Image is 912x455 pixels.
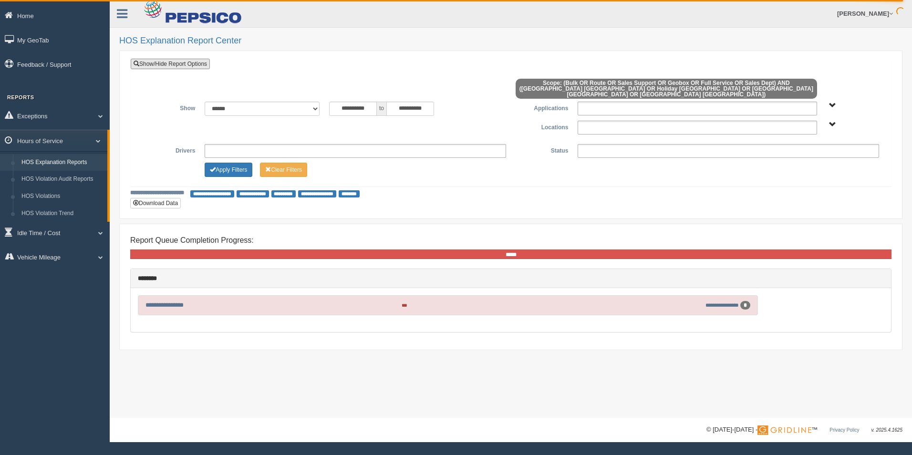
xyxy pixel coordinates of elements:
img: Gridline [757,425,811,435]
a: HOS Explanation Reports [17,154,107,171]
a: Show/Hide Report Options [131,59,210,69]
span: v. 2025.4.1625 [871,427,902,433]
span: Scope: (Bulk OR Route OR Sales Support OR Geobox OR Full Service OR Sales Dept) AND ([GEOGRAPHIC_... [516,79,817,99]
button: Change Filter Options [205,163,252,177]
a: HOS Violations [17,188,107,205]
label: Status [511,144,573,155]
div: © [DATE]-[DATE] - ™ [706,425,902,435]
a: HOS Violation Trend [17,205,107,222]
label: Applications [511,102,573,113]
h4: Report Queue Completion Progress: [130,236,891,245]
button: Change Filter Options [260,163,307,177]
a: Privacy Policy [829,427,859,433]
span: to [377,102,386,116]
label: Drivers [138,144,200,155]
label: Locations [511,121,573,132]
label: Show [138,102,200,113]
h2: HOS Explanation Report Center [119,36,902,46]
a: HOS Violation Audit Reports [17,171,107,188]
button: Download Data [130,198,181,208]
